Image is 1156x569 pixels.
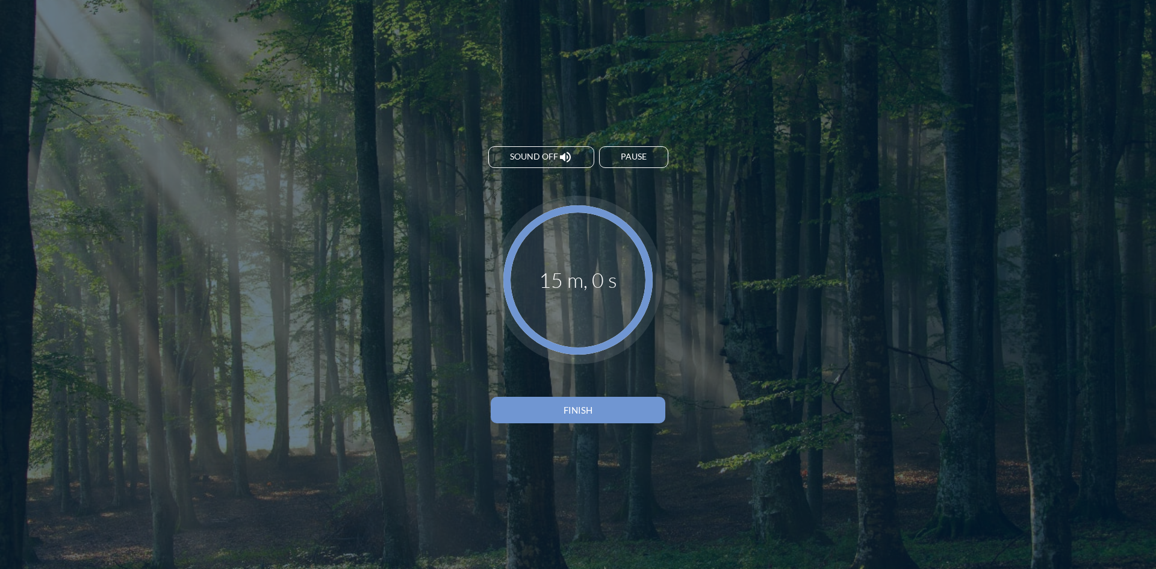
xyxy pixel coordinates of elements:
[539,267,617,292] div: 15 m, 0 s
[621,152,647,162] div: Pause
[558,150,573,164] i: volume_up
[488,146,594,168] button: Sound off
[510,152,558,162] span: Sound off
[512,405,644,415] div: Finish
[491,397,665,423] button: Finish
[599,146,668,168] button: Pause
